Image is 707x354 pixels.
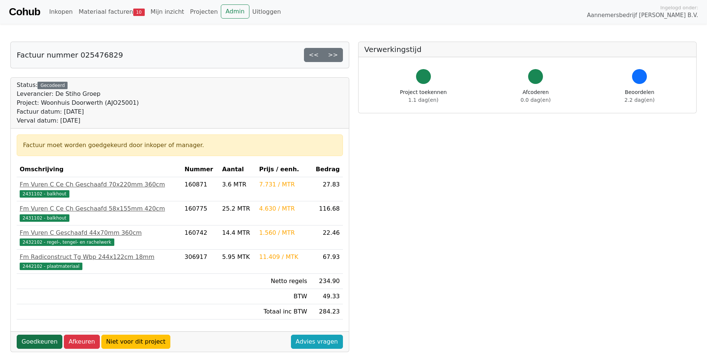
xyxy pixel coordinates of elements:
[310,162,343,177] th: Bedrag
[20,228,179,237] div: Fm Vuren C Geschaafd 44x70mm 360cm
[187,4,221,19] a: Projecten
[148,4,187,19] a: Mijn inzicht
[625,97,655,103] span: 2.2 dag(en)
[310,225,343,250] td: 22.46
[20,204,179,213] div: Fm Vuren C Ce Ch Geschaafd 58x155mm 420cm
[310,201,343,225] td: 116.68
[310,250,343,274] td: 67.93
[23,141,337,150] div: Factuur moet worden goedgekeurd door inkoper of manager.
[20,228,179,246] a: Fm Vuren C Geschaafd 44x70mm 360cm2432102 - regel-, tengel- en rachelwerk
[310,304,343,319] td: 284.23
[222,204,253,213] div: 25.2 MTR
[17,116,139,125] div: Verval datum: [DATE]
[259,204,307,213] div: 4.630 / MTR
[20,238,114,246] span: 2432102 - regel-, tengel- en rachelwerk
[222,180,253,189] div: 3.6 MTR
[20,190,69,198] span: 2431102 - balkhout
[181,250,219,274] td: 306917
[181,177,219,201] td: 160871
[181,225,219,250] td: 160742
[17,335,62,349] a: Goedkeuren
[310,289,343,304] td: 49.33
[64,335,100,349] a: Afkeuren
[17,162,181,177] th: Omschrijving
[181,162,219,177] th: Nummer
[46,4,75,19] a: Inkopen
[259,253,307,262] div: 11.409 / MTK
[660,4,698,11] span: Ingelogd onder:
[310,177,343,201] td: 27.83
[625,88,655,104] div: Beoordelen
[364,45,691,54] h5: Verwerkingstijd
[37,82,68,89] div: Gecodeerd
[101,335,170,349] a: Niet voor dit project
[20,204,179,222] a: Fm Vuren C Ce Ch Geschaafd 58x155mm 420cm2431102 - balkhout
[256,162,310,177] th: Prijs / eenh.
[259,228,307,237] div: 1.560 / MTR
[521,97,551,103] span: 0.0 dag(en)
[20,263,82,270] span: 2442102 - plaatmateriaal
[133,9,145,16] span: 10
[222,253,253,262] div: 5.95 MTK
[219,162,256,177] th: Aantal
[17,98,139,107] div: Project: Woonhuis Doorwerth (AJO25001)
[20,180,179,198] a: Fm Vuren C Ce Ch Geschaafd 70x220mm 360cm2431102 - balkhout
[304,48,324,62] a: <<
[9,3,40,21] a: Cohub
[20,214,69,222] span: 2431102 - balkhout
[323,48,343,62] a: >>
[17,90,139,98] div: Leverancier: De Stiho Groep
[181,201,219,225] td: 160775
[259,180,307,189] div: 7.731 / MTR
[222,228,253,237] div: 14.4 MTR
[17,51,123,59] h5: Factuur nummer 025476829
[76,4,148,19] a: Materiaal facturen10
[20,253,179,270] a: Fm Radiconstruct Tg Wbp 244x122cm 18mm2442102 - plaatmateriaal
[587,11,698,20] span: Aannemersbedrijf [PERSON_NAME] B.V.
[521,88,551,104] div: Afcoderen
[291,335,343,349] a: Advies vragen
[20,253,179,262] div: Fm Radiconstruct Tg Wbp 244x122cm 18mm
[256,289,310,304] td: BTW
[20,180,179,189] div: Fm Vuren C Ce Ch Geschaafd 70x220mm 360cm
[249,4,284,19] a: Uitloggen
[400,88,447,104] div: Project toekennen
[256,304,310,319] td: Totaal inc BTW
[256,274,310,289] td: Netto regels
[221,4,249,19] a: Admin
[17,81,139,125] div: Status:
[310,274,343,289] td: 234.90
[408,97,438,103] span: 1.1 dag(en)
[17,107,139,116] div: Factuur datum: [DATE]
